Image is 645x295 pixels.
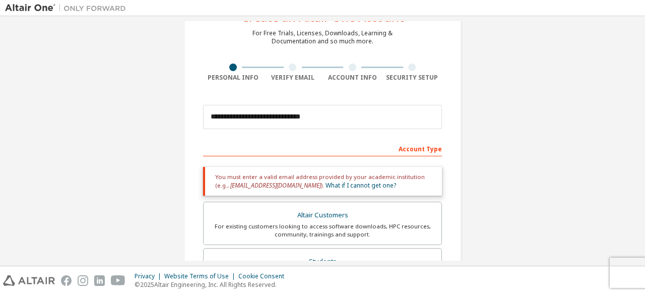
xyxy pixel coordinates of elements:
div: Personal Info [203,74,263,82]
div: For Free Trials, Licenses, Downloads, Learning & Documentation and so much more. [252,29,393,45]
div: For existing customers looking to access software downloads, HPC resources, community, trainings ... [210,222,435,239]
div: Cookie Consent [238,272,290,280]
img: instagram.svg [78,275,88,286]
div: You must enter a valid email address provided by your academic institution (e.g., ). [203,167,442,196]
img: linkedin.svg [94,275,105,286]
img: altair_logo.svg [3,275,55,286]
div: Students [210,255,435,269]
div: Altair Customers [210,208,435,222]
a: What if I cannot get one? [326,181,396,190]
div: Security Setup [382,74,442,82]
span: [EMAIL_ADDRESS][DOMAIN_NAME] [230,181,321,190]
img: facebook.svg [61,275,72,286]
img: youtube.svg [111,275,125,286]
img: Altair One [5,3,131,13]
div: Account Type [203,140,442,156]
div: Create an Altair One Account [241,11,404,23]
p: © 2025 Altair Engineering, Inc. All Rights Reserved. [135,280,290,289]
div: Verify Email [263,74,323,82]
div: Website Terms of Use [164,272,238,280]
div: Account Info [322,74,382,82]
div: Privacy [135,272,164,280]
